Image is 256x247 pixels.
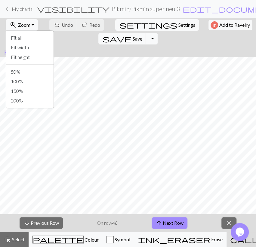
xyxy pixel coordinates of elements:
[134,232,227,247] button: Erase
[210,236,223,242] span: Erase
[156,219,163,227] span: arrow_upward
[4,4,32,14] a: My charts
[115,19,199,31] button: SettingsSettings
[12,6,32,12] span: My charts
[4,47,33,56] span: help
[112,5,180,12] h2: Pikmin / Pikmin super neu 3
[6,19,38,31] button: Zoom
[219,21,250,29] span: Add to Ravelry
[10,21,17,29] span: zoom_in
[6,67,54,77] button: 50%
[97,219,118,227] p: On row
[4,235,11,244] span: highlight_alt
[211,21,218,29] img: Ravelry
[231,223,250,241] iframe: chat widget
[103,232,134,247] button: Symbol
[23,219,31,227] span: arrow_downward
[208,20,252,30] button: Add to Ravelry
[152,217,187,229] button: Next Row
[225,219,233,227] span: close
[4,5,11,13] span: keyboard_arrow_left
[29,232,103,247] button: Colour
[6,86,54,96] button: 150%
[6,77,54,86] button: 100%
[102,35,131,43] span: save
[33,235,83,244] span: palette
[6,52,54,62] button: Fit height
[11,236,25,242] span: Select
[37,5,109,13] span: visibility
[6,96,54,105] button: 200%
[112,220,118,226] strong: 46
[98,33,146,44] button: Save
[119,21,177,29] i: Settings
[20,217,63,229] button: Previous Row
[178,21,195,29] span: Settings
[6,33,54,43] button: Fit all
[114,236,130,242] span: Symbol
[6,43,54,52] button: Fit width
[132,36,142,41] span: Save
[119,21,177,29] span: settings
[138,235,210,244] span: ink_eraser
[18,22,30,28] span: Zoom
[84,237,99,242] span: Colour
